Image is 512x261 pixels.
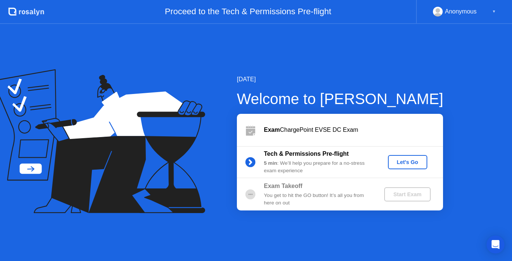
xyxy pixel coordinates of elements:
[487,236,505,254] div: Open Intercom Messenger
[264,192,372,207] div: You get to hit the GO button! It’s all you from here on out
[237,75,443,84] div: [DATE]
[492,7,496,16] div: ▼
[264,160,372,175] div: : We’ll help you prepare for a no-stress exam experience
[237,88,443,110] div: Welcome to [PERSON_NAME]
[264,160,277,166] b: 5 min
[264,151,349,157] b: Tech & Permissions Pre-flight
[264,183,302,189] b: Exam Takeoff
[388,155,427,169] button: Let's Go
[384,187,430,201] button: Start Exam
[264,127,280,133] b: Exam
[387,191,427,197] div: Start Exam
[264,125,443,134] div: ChargePoint EVSE DC Exam
[445,7,477,16] div: Anonymous
[391,159,424,165] div: Let's Go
